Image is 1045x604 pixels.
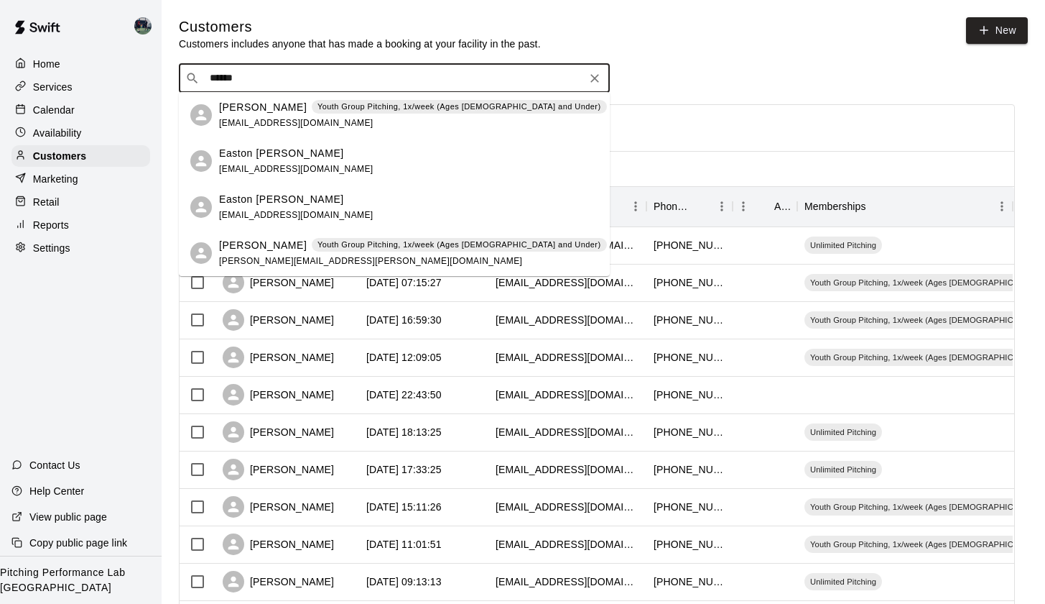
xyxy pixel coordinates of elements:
div: +18122676796 [654,313,725,327]
span: [EMAIL_ADDRESS][DOMAIN_NAME] [219,210,373,220]
div: Phone Number [654,186,691,226]
p: Customers includes anyone that has made a booking at your facility in the past. [179,37,541,51]
div: Easton Blakeman [190,242,212,264]
span: [PERSON_NAME][EMAIL_ADDRESS][PERSON_NAME][DOMAIN_NAME] [219,256,522,266]
div: Unlimited Pitching [804,237,882,254]
div: [PERSON_NAME] [223,421,334,443]
div: [PERSON_NAME] [223,309,334,331]
span: [EMAIL_ADDRESS][DOMAIN_NAME] [219,118,373,128]
div: [PERSON_NAME] [223,496,334,518]
p: [PERSON_NAME] [219,238,307,253]
div: Search customers by name or email [179,64,610,93]
div: Easton Hatfield [190,150,212,172]
div: +15027511577 [654,275,725,290]
p: Marketing [33,172,78,186]
p: Easton [PERSON_NAME] [219,146,344,161]
button: Menu [711,196,733,217]
div: Unlimited Pitching [804,573,882,590]
p: Calendar [33,103,75,117]
div: suzielee0914@gmail.com [496,350,639,365]
div: +18127862112 [654,388,725,402]
button: Sort [691,196,711,216]
div: 2025-08-11 17:33:25 [366,462,442,477]
div: Age [733,186,797,226]
div: bethrn42@gmail.com [496,462,639,477]
div: [PERSON_NAME] [223,571,334,592]
a: New [966,17,1028,44]
div: Easton Morrison [190,104,212,126]
a: Retail [11,191,150,213]
div: 2025-08-09 11:01:51 [366,537,442,552]
p: Availability [33,126,82,140]
div: dscott406@yahoo.com [496,388,639,402]
a: Availability [11,122,150,144]
span: [EMAIL_ADDRESS][DOMAIN_NAME] [219,164,373,174]
button: Menu [733,196,754,217]
a: Reports [11,214,150,236]
p: Help Center [29,484,84,498]
div: +15026814388 [654,500,725,514]
div: Easton McGuire [190,196,212,218]
span: Unlimited Pitching [804,426,882,438]
div: [PERSON_NAME] [223,272,334,293]
p: Customers [33,149,86,163]
div: [PERSON_NAME] [223,384,334,406]
a: Services [11,76,150,98]
div: noahcain72@gmail.com [496,575,639,589]
div: brittfletcher@hotmail.com [496,537,639,552]
div: 2025-08-10 15:11:26 [366,500,442,514]
div: Email [488,186,646,226]
p: Reports [33,218,69,232]
img: Kevin Greene [134,17,152,35]
div: 2025-08-11 18:13:25 [366,425,442,439]
div: Unlimited Pitching [804,424,882,441]
a: Home [11,53,150,75]
button: Sort [866,196,886,216]
p: Copy public page link [29,536,127,550]
div: leedowning33@gmail.com [496,500,639,514]
a: Customers [11,145,150,167]
div: [PERSON_NAME] [223,534,334,555]
div: +15025231875 [654,350,725,365]
div: +15022963140 [654,238,725,252]
div: 2025-08-14 16:59:30 [366,313,442,327]
div: +15025105206 [654,537,725,552]
p: Home [33,57,60,71]
p: Services [33,80,73,94]
div: Phone Number [646,186,733,226]
div: Memberships [797,186,1013,226]
p: Youth Group Pitching, 1x/week (Ages [DEMOGRAPHIC_DATA] and Under) [317,239,601,251]
p: [PERSON_NAME] [219,100,307,115]
div: Settings [11,237,150,259]
div: Kevin Greene [131,12,162,40]
div: +15025659207 [654,425,725,439]
a: Calendar [11,99,150,121]
p: Retail [33,195,60,209]
div: nwaters01@icloud.com [496,425,639,439]
div: 2025-08-12 22:43:50 [366,388,442,402]
h5: Customers [179,17,541,37]
div: +13179033902 [654,462,725,477]
span: Unlimited Pitching [804,239,882,251]
div: Memberships [804,186,866,226]
span: Unlimited Pitching [804,464,882,475]
button: Menu [991,196,1013,217]
div: 2025-08-15 07:15:27 [366,275,442,290]
button: Menu [625,196,646,217]
div: [PERSON_NAME] [223,347,334,368]
div: Age [774,186,790,226]
p: View public page [29,510,107,524]
div: 20kevwhite@gmail.com [496,275,639,290]
div: 2025-08-14 12:09:05 [366,350,442,365]
button: Sort [754,196,774,216]
a: Marketing [11,168,150,190]
p: Youth Group Pitching, 1x/week (Ages [DEMOGRAPHIC_DATA] and Under) [317,101,601,113]
p: Contact Us [29,458,80,472]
